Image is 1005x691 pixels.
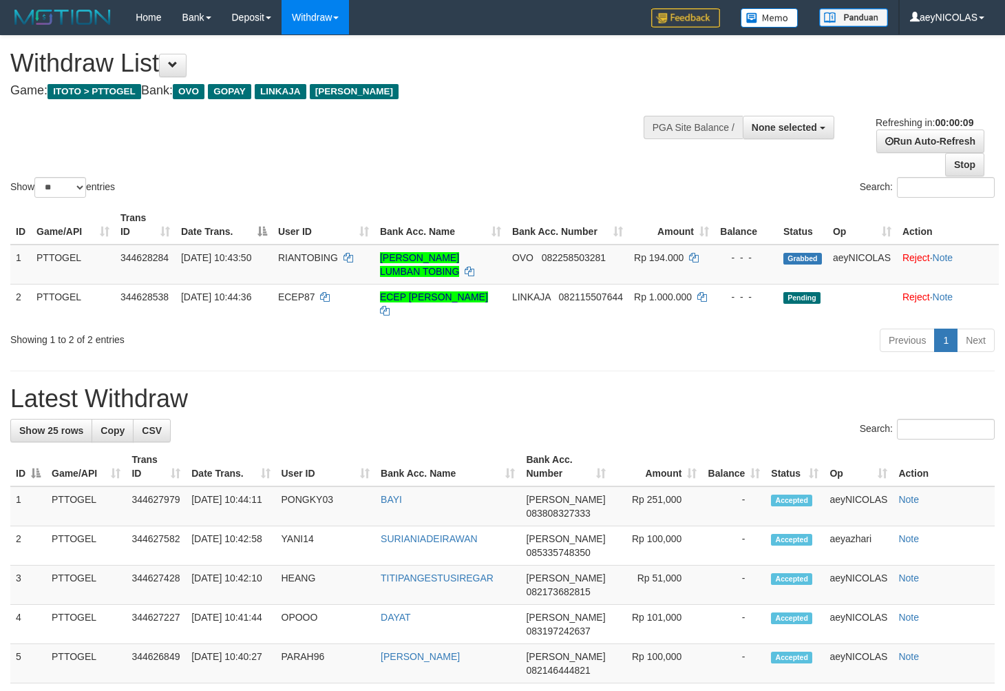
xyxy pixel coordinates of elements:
[897,284,999,323] td: ·
[634,291,692,302] span: Rp 1.000.000
[276,526,376,566] td: YANI14
[120,252,169,263] span: 344628284
[92,419,134,442] a: Copy
[381,651,460,662] a: [PERSON_NAME]
[186,605,275,644] td: [DATE] 10:41:44
[526,651,605,662] span: [PERSON_NAME]
[10,177,115,198] label: Show entries
[771,652,812,663] span: Accepted
[933,252,953,263] a: Note
[181,252,251,263] span: [DATE] 10:43:50
[31,205,115,245] th: Game/API: activate to sort column ascending
[526,665,590,676] span: Copy 082146444821 to clipboard
[512,252,533,263] span: OVO
[380,252,459,277] a: [PERSON_NAME] LUMBAN TOBING
[310,84,399,99] span: [PERSON_NAME]
[876,117,973,128] span: Refreshing in:
[126,644,186,683] td: 344626849
[181,291,251,302] span: [DATE] 10:44:36
[651,8,720,28] img: Feedback.jpg
[945,153,984,176] a: Stop
[860,177,995,198] label: Search:
[186,447,275,486] th: Date Trans.: activate to sort column ascending
[957,329,995,352] a: Next
[381,494,402,505] a: BAYI
[934,329,958,352] a: 1
[827,205,897,245] th: Op: activate to sort column ascending
[186,486,275,526] td: [DATE] 10:44:11
[115,205,176,245] th: Trans ID: activate to sort column ascending
[824,526,893,566] td: aeyazhari
[819,8,888,27] img: panduan.png
[381,573,494,584] a: TITIPANGESTUSIREGAR
[611,486,703,526] td: Rp 251,000
[100,425,125,436] span: Copy
[702,644,765,683] td: -
[10,566,46,605] td: 3
[860,419,995,440] label: Search:
[46,486,126,526] td: PTTOGEL
[897,245,999,285] td: ·
[897,205,999,245] th: Action
[771,612,812,624] span: Accepted
[898,494,919,505] a: Note
[628,205,715,245] th: Amount: activate to sort column ascending
[276,566,376,605] td: HEANG
[278,252,338,263] span: RIANTOBING
[10,526,46,566] td: 2
[702,605,765,644] td: -
[186,526,275,566] td: [DATE] 10:42:58
[512,291,551,302] span: LINKAJA
[186,566,275,605] td: [DATE] 10:42:10
[720,290,772,304] div: - - -
[186,644,275,683] td: [DATE] 10:40:27
[893,447,995,486] th: Action
[10,327,408,347] div: Showing 1 to 2 of 2 entries
[611,566,703,605] td: Rp 51,000
[771,534,812,546] span: Accepted
[10,419,92,442] a: Show 25 rows
[10,486,46,526] td: 1
[880,329,935,352] a: Previous
[715,205,778,245] th: Balance
[526,626,590,637] span: Copy 083197242637 to clipboard
[743,116,834,139] button: None selected
[31,245,115,285] td: PTTOGEL
[276,447,376,486] th: User ID: activate to sort column ascending
[526,612,605,623] span: [PERSON_NAME]
[208,84,251,99] span: GOPAY
[120,291,169,302] span: 344628538
[611,447,703,486] th: Amount: activate to sort column ascending
[126,447,186,486] th: Trans ID: activate to sort column ascending
[898,533,919,544] a: Note
[611,644,703,683] td: Rp 100,000
[526,494,605,505] span: [PERSON_NAME]
[898,612,919,623] a: Note
[10,385,995,413] h1: Latest Withdraw
[10,50,656,77] h1: Withdraw List
[133,419,171,442] a: CSV
[126,605,186,644] td: 344627227
[933,291,953,302] a: Note
[902,252,930,263] a: Reject
[634,252,684,263] span: Rp 194.000
[142,425,162,436] span: CSV
[824,644,893,683] td: aeyNICOLAS
[10,644,46,683] td: 5
[10,605,46,644] td: 4
[783,292,821,304] span: Pending
[526,586,590,597] span: Copy 082173682815 to clipboard
[771,495,812,506] span: Accepted
[702,526,765,566] td: -
[752,122,817,133] span: None selected
[380,291,488,302] a: ECEP [PERSON_NAME]
[702,566,765,605] td: -
[19,425,83,436] span: Show 25 rows
[176,205,273,245] th: Date Trans.: activate to sort column descending
[824,447,893,486] th: Op: activate to sort column ascending
[46,526,126,566] td: PTTOGEL
[771,573,812,585] span: Accepted
[126,566,186,605] td: 344627428
[381,612,411,623] a: DAYAT
[526,533,605,544] span: [PERSON_NAME]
